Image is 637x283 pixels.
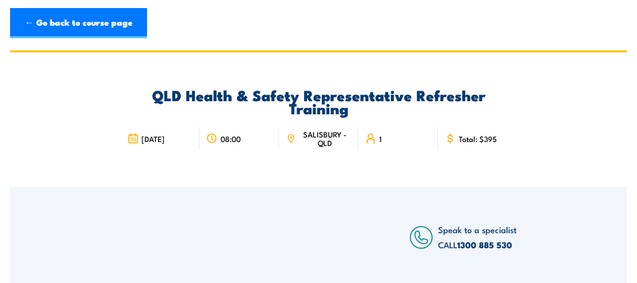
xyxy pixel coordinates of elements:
[457,238,512,251] a: 1300 885 530
[438,223,517,251] span: Speak to a specialist CALL
[141,134,165,143] span: [DATE]
[299,130,351,147] span: SALISBURY - QLD
[221,134,241,143] span: 08:00
[459,134,497,143] span: Total: $395
[10,8,147,38] a: ← Go back to course page
[120,88,517,114] h2: QLD Health & Safety Representative Refresher Training
[379,134,382,143] span: 1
